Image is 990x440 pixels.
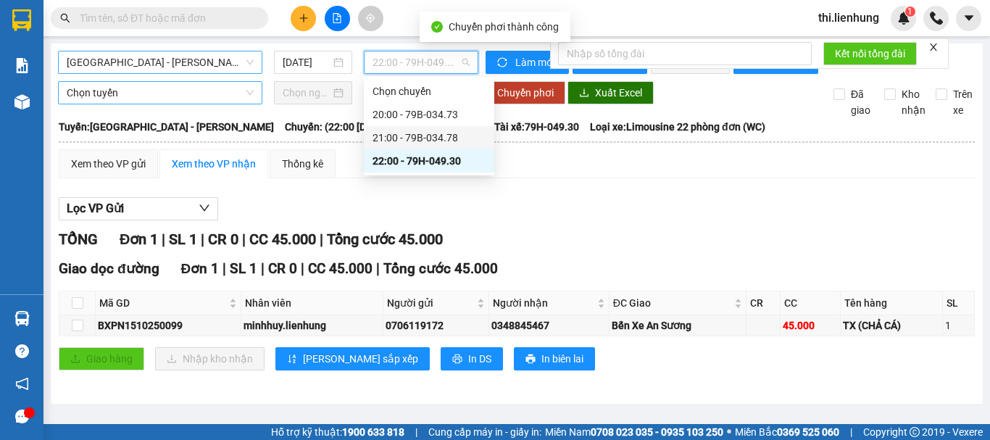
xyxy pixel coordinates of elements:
sup: 1 [905,7,915,17]
span: search [60,13,70,23]
div: Chọn chuyến [373,83,486,99]
span: Người nhận [493,295,594,311]
div: 0348845467 [491,317,606,333]
td: BXPN1510250099 [96,315,241,336]
input: Chọn ngày [283,85,330,101]
span: file-add [332,13,342,23]
span: check-circle [431,21,443,33]
div: Thống kê [282,156,323,172]
span: [PERSON_NAME] sắp xếp [303,351,418,367]
span: | [850,424,852,440]
button: downloadXuất Excel [567,81,654,104]
span: TỔNG [59,231,98,248]
span: | [320,231,323,248]
div: Bến Xe An Sương [612,317,744,333]
span: | [201,231,204,248]
span: printer [452,354,462,365]
button: caret-down [956,6,981,31]
span: Kho nhận [896,86,931,118]
span: Lọc VP Gửi [67,199,124,217]
span: question-circle [15,344,29,358]
button: sort-ascending[PERSON_NAME] sắp xếp [275,347,430,370]
strong: 0708 023 035 - 0935 103 250 [591,426,723,438]
span: | [301,260,304,277]
span: Tài xế: 79H-049.30 [494,119,579,135]
th: SL [943,291,975,315]
div: 22:00 - 79H-049.30 [373,153,486,169]
button: file-add [325,6,350,31]
span: CC 45.000 [308,260,373,277]
span: notification [15,377,29,391]
div: Chọn chuyến [364,80,494,103]
th: CR [746,291,781,315]
span: In DS [468,351,491,367]
span: sync [497,57,509,69]
span: Làm mới [515,54,557,70]
img: logo-vxr [12,9,31,31]
img: solution-icon [14,58,30,73]
span: Đã giao [845,86,876,118]
input: 15/10/2025 [283,54,330,70]
span: Đơn 1 [120,231,158,248]
span: 22:00 - 79H-049.30 [373,51,470,73]
div: 45.000 [783,317,838,333]
img: phone-icon [930,12,943,25]
span: | [162,231,165,248]
button: uploadGiao hàng [59,347,144,370]
span: SL 1 [230,260,257,277]
button: printerIn biên lai [514,347,595,370]
span: Tổng cước 45.000 [383,260,498,277]
span: thi.lienhung [807,9,891,27]
strong: 0369 525 060 [777,426,839,438]
button: syncLàm mới [486,51,569,74]
button: Lọc VP Gửi [59,197,218,220]
span: download [579,88,589,99]
th: Nhân viên [241,291,383,315]
span: Chuyến: (22:00 [DATE]) [285,119,391,135]
span: Chọn tuyến [67,82,254,104]
div: 1 [945,317,972,333]
button: downloadNhập kho nhận [155,347,265,370]
span: Giao dọc đường [59,260,159,277]
span: Mã GD [99,295,226,311]
span: plus [299,13,309,23]
span: Miền Bắc [735,424,839,440]
span: | [222,260,226,277]
span: Hỗ trợ kỹ thuật: [271,424,404,440]
th: Tên hàng [841,291,943,315]
div: BXPN1510250099 [98,317,238,333]
span: Nha Trang - Hồ Chí Minh [67,51,254,73]
span: ĐC Giao [613,295,732,311]
span: Xuất Excel [595,85,642,101]
span: | [242,231,246,248]
span: CR 0 [208,231,238,248]
div: 0706119172 [386,317,486,333]
button: printerIn DS [441,347,503,370]
span: In biên lai [541,351,583,367]
span: | [261,260,265,277]
button: aim [358,6,383,31]
span: CR 0 [268,260,297,277]
span: copyright [910,427,920,437]
div: TX (CHẢ CÁ) [843,317,940,333]
span: close [928,42,939,52]
span: SL 1 [169,231,197,248]
div: Xem theo VP gửi [71,156,146,172]
img: icon-new-feature [897,12,910,25]
span: caret-down [962,12,976,25]
span: Đơn 1 [181,260,220,277]
input: Nhập số tổng đài [558,42,812,65]
button: Chuyển phơi [486,81,565,104]
div: 20:00 - 79B-034.73 [373,107,486,123]
span: Tổng cước 45.000 [327,231,443,248]
span: Người gửi [387,295,474,311]
span: Chuyển phơi thành công [449,21,559,33]
span: Kết nối tổng đài [835,46,905,62]
span: ⚪️ [727,429,731,435]
th: CC [781,291,841,315]
span: Loại xe: Limousine 22 phòng đơn (WC) [590,119,765,135]
span: CC 45.000 [249,231,316,248]
span: Trên xe [947,86,978,118]
img: warehouse-icon [14,311,30,326]
span: printer [525,354,536,365]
